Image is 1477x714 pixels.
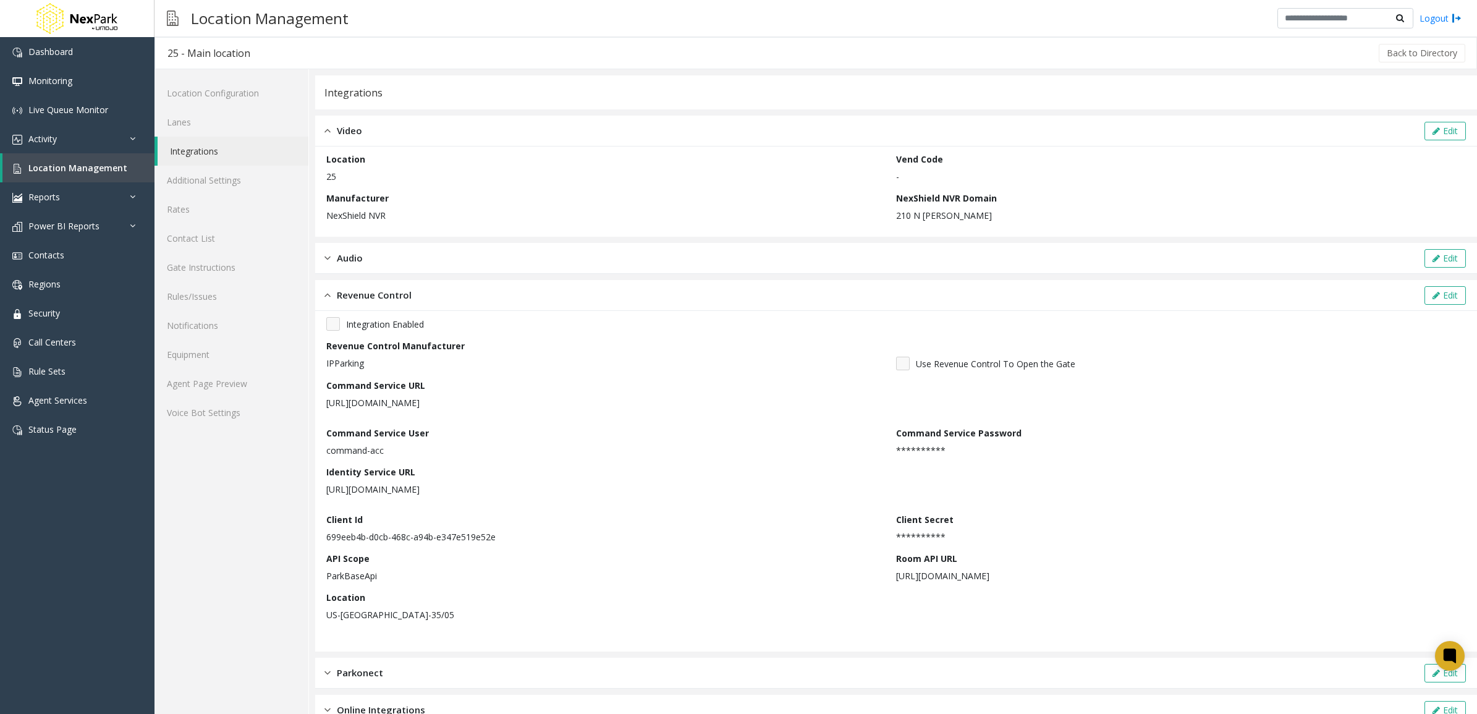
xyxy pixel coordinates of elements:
a: Voice Bot Settings [154,398,308,427]
img: 'icon' [12,338,22,348]
span: Activity [28,133,57,145]
a: Logout [1420,12,1462,25]
a: Location Management [2,153,154,182]
p: US-[GEOGRAPHIC_DATA]-35/05 [326,608,890,621]
a: Integrations [158,137,308,166]
p: [URL][DOMAIN_NAME] [326,483,887,496]
img: logout [1452,12,1462,25]
img: closed [324,666,331,680]
a: Location Configuration [154,79,308,108]
span: Audio [337,251,363,265]
a: Notifications [154,311,308,340]
a: Additional Settings [154,166,308,195]
span: Call Centers [28,336,76,348]
a: Gate Instructions [154,253,308,282]
img: opened [324,288,331,302]
p: command-acc [326,444,890,457]
button: Edit [1424,249,1466,268]
span: Status Page [28,423,77,435]
a: Rates [154,195,308,224]
span: Agent Services [28,394,87,406]
span: Power BI Reports [28,220,99,232]
p: [URL][DOMAIN_NAME] [326,396,887,409]
img: closed [324,251,331,265]
label: Room API URL [896,552,957,565]
a: Rules/Issues [154,282,308,311]
button: Back to Directory [1379,44,1465,62]
p: 699eeb4b-d0cb-468c-a94b-e347e519e52e [326,530,890,543]
span: Security [28,307,60,319]
img: 'icon' [12,425,22,435]
img: 'icon' [12,367,22,377]
img: 'icon' [12,251,22,261]
img: 'icon' [12,164,22,174]
label: Client Secret [896,513,954,526]
div: 25 - Main location [167,45,250,61]
img: 'icon' [12,280,22,290]
span: Regions [28,278,61,290]
span: Dashboard [28,46,73,57]
span: Video [337,124,362,138]
label: API Scope [326,552,370,565]
label: Client Id [326,513,363,526]
button: Edit [1424,664,1466,682]
label: Command Service URL [326,379,425,392]
span: Monitoring [28,75,72,87]
button: Edit [1424,286,1466,305]
span: Revenue Control [337,288,412,302]
img: 'icon' [12,396,22,406]
a: Lanes [154,108,308,137]
label: Manufacturer [326,192,389,205]
h3: Location Management [185,3,355,33]
a: Contact List [154,224,308,253]
p: 25 [326,170,890,183]
img: 'icon' [12,222,22,232]
div: Integrations [324,85,383,101]
img: opened [324,124,331,138]
p: 210 N [PERSON_NAME] [896,209,1460,222]
label: Location [326,153,365,166]
label: Command Service User [326,427,429,440]
button: Edit [1424,122,1466,140]
p: NexShield NVR [326,209,890,222]
img: 'icon' [12,106,22,116]
label: Identity Service URL [326,465,415,478]
span: Reports [28,191,60,203]
img: pageIcon [167,3,179,33]
label: NexShield NVR Domain [896,192,997,205]
p: - [896,170,1460,183]
img: 'icon' [12,48,22,57]
label: Location [326,591,365,604]
span: Rule Sets [28,365,66,377]
span: Contacts [28,249,64,261]
p: [URL][DOMAIN_NAME] [896,569,1460,582]
img: 'icon' [12,77,22,87]
label: Vend Code [896,153,943,166]
label: Command Service Password [896,427,1022,440]
p: ParkBaseApi [326,569,890,582]
img: 'icon' [12,135,22,145]
span: Parkonect [337,666,383,680]
span: Integration Enabled [346,318,424,331]
label: Revenue Control Manufacturer [326,339,465,352]
img: 'icon' [12,309,22,319]
span: Location Management [28,162,127,174]
a: Agent Page Preview [154,369,308,398]
p: IPParking [326,357,890,370]
a: Equipment [154,340,308,369]
span: Use Revenue Control To Open the Gate [916,357,1075,370]
img: 'icon' [12,193,22,203]
span: Live Queue Monitor [28,104,108,116]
